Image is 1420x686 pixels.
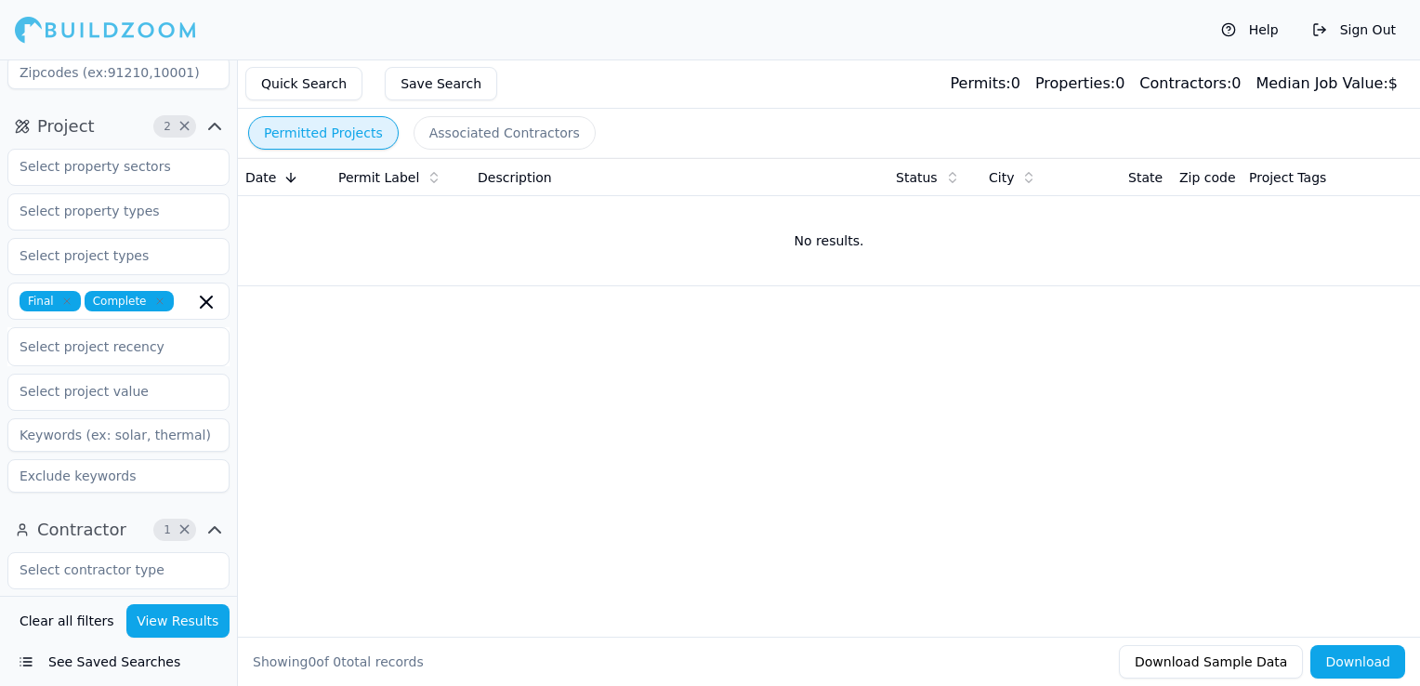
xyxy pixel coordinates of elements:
button: Associated Contractors [414,116,596,150]
span: Date [245,168,276,187]
span: Median Job Value: [1256,74,1387,92]
span: Project [37,113,95,139]
button: Download [1310,645,1405,679]
div: 0 [1035,73,1124,95]
input: Select property types [8,194,205,228]
span: Status [896,168,938,187]
input: Select project types [8,239,205,272]
input: Zipcodes (ex:91210,10001) [7,56,230,89]
div: Showing of total records [253,653,424,671]
input: Select contractor type [8,553,205,587]
input: Keywords (ex: solar, thermal) [7,418,230,452]
button: Download Sample Data [1119,645,1303,679]
span: State [1128,168,1163,187]
button: Project2Clear Project filters [7,112,230,141]
span: 0 [333,654,341,669]
button: Clear all filters [15,604,119,638]
span: Contractor [37,517,126,543]
div: $ [1256,73,1398,95]
button: Save Search [385,67,497,100]
span: Final [20,291,81,311]
input: Select property sectors [8,150,205,183]
span: Contractors: [1139,74,1231,92]
button: Sign Out [1303,15,1405,45]
span: 1 [158,521,177,539]
div: 0 [950,73,1019,95]
button: Permitted Projects [248,116,399,150]
span: Complete [85,291,174,311]
span: Clear Project filters [177,122,191,131]
span: Zip code [1179,168,1236,187]
span: Description [478,168,552,187]
input: Select project value [8,375,205,408]
span: Permit Label [338,168,419,187]
span: Project Tags [1249,168,1326,187]
button: Contractor1Clear Contractor filters [7,515,230,545]
button: View Results [126,604,230,638]
td: No results. [238,196,1420,285]
span: Properties: [1035,74,1115,92]
span: Clear Contractor filters [177,525,191,534]
button: See Saved Searches [7,645,230,679]
div: 0 [1139,73,1241,95]
span: 0 [308,654,316,669]
button: Help [1212,15,1288,45]
button: Quick Search [245,67,362,100]
span: City [989,168,1014,187]
input: Exclude keywords [7,459,230,493]
span: 2 [158,117,177,136]
span: Permits: [950,74,1010,92]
